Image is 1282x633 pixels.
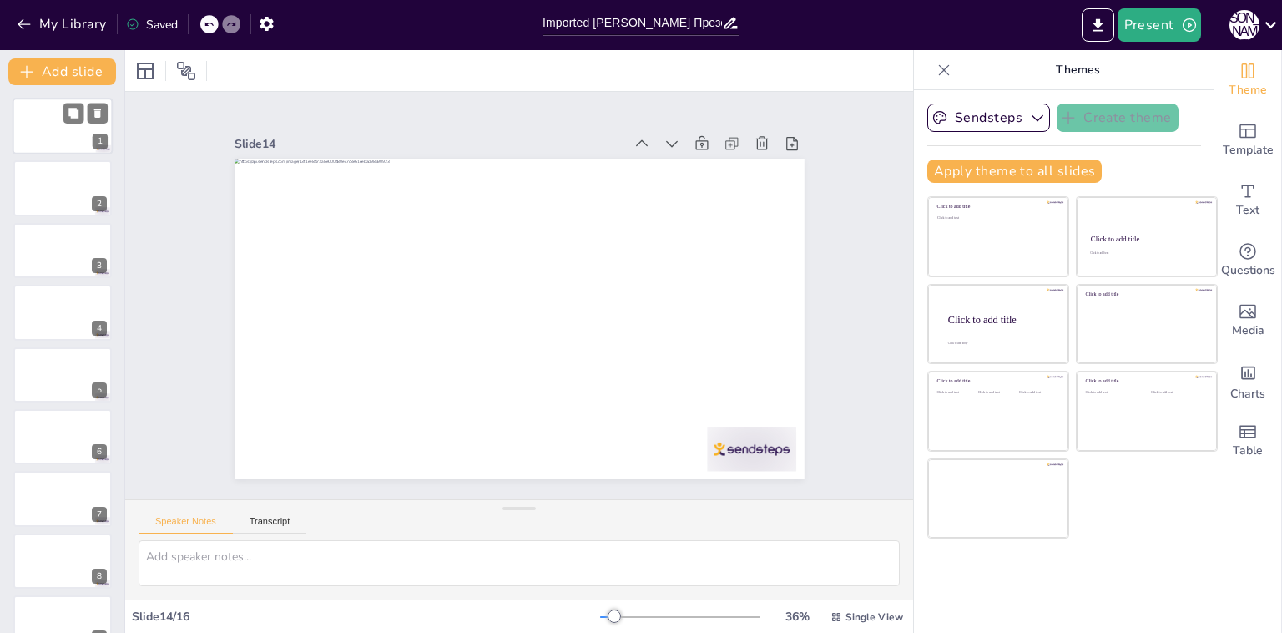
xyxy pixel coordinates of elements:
[1214,291,1281,351] div: Add images, graphics, shapes or video
[1214,170,1281,230] div: Add text boxes
[92,382,107,398] div: 5
[1223,141,1274,160] span: Template
[13,285,112,340] div: https://cdn.sendsteps.com/images/logo/sendsteps_logo_white.pnghttps://cdn.sendsteps.com/images/lo...
[948,313,1055,325] div: Click to add title
[92,507,107,522] div: 7
[1118,8,1201,42] button: Present
[132,609,600,625] div: Slide 14 / 16
[1091,235,1202,243] div: Click to add title
[777,609,817,625] div: 36 %
[92,321,107,336] div: 4
[126,17,178,33] div: Saved
[1151,391,1204,395] div: Click to add text
[13,98,113,154] div: https://cdn.sendsteps.com/images/logo/sendsteps_logo_white.pnghttps://cdn.sendsteps.com/images/lo...
[176,61,196,81] span: Position
[1229,10,1259,40] div: [PERSON_NAME]
[132,58,159,84] div: Layout
[1214,50,1281,110] div: Change the overall theme
[1214,230,1281,291] div: Get real-time input from your audience
[845,610,903,624] span: Single View
[937,378,1057,384] div: Click to add title
[13,534,112,589] div: 8
[1214,351,1281,411] div: Add charts and graphs
[233,516,307,534] button: Transcript
[13,347,112,403] div: https://cdn.sendsteps.com/images/logo/sendsteps_logo_white.pnghttps://cdn.sendsteps.com/images/lo...
[1229,8,1259,42] button: [PERSON_NAME]
[1230,385,1265,403] span: Charts
[139,516,233,534] button: Speaker Notes
[1236,201,1259,220] span: Text
[8,58,116,85] button: Add slide
[1086,391,1138,395] div: Click to add text
[63,103,83,123] button: Duplicate Slide
[1232,322,1264,340] span: Media
[1214,411,1281,471] div: Add a table
[1233,442,1263,460] span: Table
[92,569,107,584] div: 8
[235,136,624,152] div: Slide 14
[937,391,975,395] div: Click to add text
[13,11,114,38] button: My Library
[92,258,107,273] div: 3
[88,103,108,123] button: Delete Slide
[1057,104,1179,132] button: Create theme
[13,223,112,278] div: https://cdn.sendsteps.com/images/logo/sendsteps_logo_white.pnghttps://cdn.sendsteps.com/images/lo...
[1214,110,1281,170] div: Add ready made slides
[937,216,1057,220] div: Click to add text
[1082,8,1114,42] button: Export to PowerPoint
[13,409,112,464] div: https://cdn.sendsteps.com/images/logo/sendsteps_logo_white.pnghttps://cdn.sendsteps.com/images/lo...
[1221,261,1275,280] span: Questions
[92,444,107,459] div: 6
[13,160,112,215] div: https://cdn.sendsteps.com/images/logo/sendsteps_logo_white.pnghttps://cdn.sendsteps.com/images/lo...
[1086,378,1205,384] div: Click to add title
[92,196,107,211] div: 2
[937,204,1057,210] div: Click to add title
[1090,251,1201,255] div: Click to add text
[1229,81,1267,99] span: Theme
[927,160,1102,183] button: Apply theme to all slides
[1086,291,1205,297] div: Click to add title
[957,50,1198,90] p: Themes
[927,104,1050,132] button: Sendsteps
[1019,391,1057,395] div: Click to add text
[543,11,722,35] input: Insert title
[948,341,1053,344] div: Click to add body
[93,134,108,149] div: 1
[978,391,1016,395] div: Click to add text
[13,471,112,526] div: 7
